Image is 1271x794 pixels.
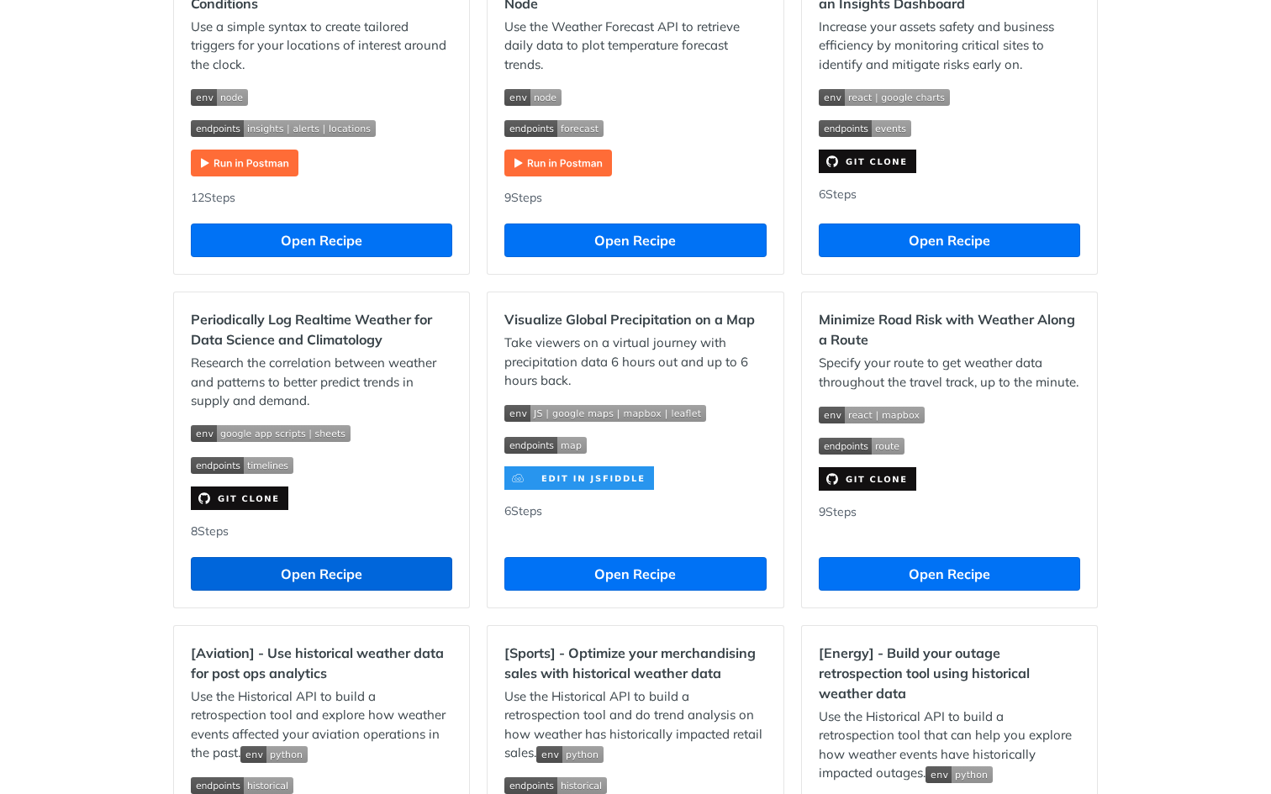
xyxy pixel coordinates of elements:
button: Open Recipe [819,223,1080,257]
div: 9 Steps [819,503,1080,540]
p: Use the Historical API to build a retrospection tool and do trend analysis on how weather has his... [504,687,766,763]
p: Use the Historical API to build a retrospection tool and explore how weather events affected your... [191,687,452,763]
a: Expand image [819,152,916,168]
img: env [191,89,248,106]
button: Open Recipe [191,557,452,591]
span: Expand image [191,455,452,474]
img: env [819,89,950,106]
span: Expand image [240,744,308,760]
span: Expand image [504,403,766,423]
img: clone [504,466,654,490]
button: Open Recipe [504,557,766,591]
img: env [819,407,925,423]
h2: [Energy] - Build your outage retrospection tool using historical weather data [819,643,1080,703]
div: 6 Steps [819,186,1080,207]
img: env [504,89,562,106]
p: Increase your assets safety and business efficiency by monitoring critical sites to identify and ... [819,18,1080,75]
h2: [Aviation] - Use historical weather data for post ops analytics [191,643,452,683]
img: env [240,746,308,763]
img: env [504,405,706,422]
img: clone [191,486,288,510]
a: Expand image [191,489,288,505]
img: endpoint [191,777,293,794]
p: Use the Historical API to build a retrospection tool that can help you explore how weather events... [819,707,1080,783]
img: Run in Postman [191,150,298,176]
button: Open Recipe [504,223,766,257]
span: Expand image [191,87,452,106]
h2: Periodically Log Realtime Weather for Data Science and Climatology [191,309,452,350]
a: Expand image [504,469,654,485]
span: Expand image [926,765,993,781]
p: Research the correlation between weather and patterns to better predict trends in supply and demand. [191,354,452,411]
h2: Visualize Global Precipitation on a Map [504,309,766,329]
span: Expand image [819,87,1080,106]
span: Expand image [504,118,766,138]
div: 12 Steps [191,189,452,207]
span: Expand image [504,434,766,454]
img: endpoint [504,120,604,137]
a: Expand image [819,470,916,486]
p: Use a simple syntax to create tailored triggers for your locations of interest around the clock. [191,18,452,75]
h2: Minimize Road Risk with Weather Along a Route [819,309,1080,350]
img: env [926,766,993,783]
img: Run in Postman [504,150,612,176]
h2: [Sports] - Optimize your merchandising sales with historical weather data [504,643,766,683]
img: endpoint [191,457,293,474]
img: endpoint [504,777,607,794]
span: Expand image [819,118,1080,138]
img: endpoint [819,438,904,455]
span: Expand image [191,423,452,443]
button: Open Recipe [819,557,1080,591]
span: Expand image [536,744,604,760]
img: env [536,746,604,763]
img: endpoint [191,120,376,137]
span: Expand image [504,87,766,106]
p: Specify your route to get weather data throughout the travel track, up to the minute. [819,354,1080,392]
div: 9 Steps [504,189,766,207]
a: Expand image [504,154,612,170]
img: env [191,425,351,442]
img: endpoint [819,120,911,137]
img: endpoint [504,437,587,454]
p: Use the Weather Forecast API to retrieve daily data to plot temperature forecast trends. [504,18,766,75]
div: 8 Steps [191,523,452,540]
p: Take viewers on a virtual journey with precipitation data 6 hours out and up to 6 hours back. [504,334,766,391]
div: 6 Steps [504,502,766,540]
a: Expand image [191,154,298,170]
span: Expand image [191,118,452,138]
span: Expand image [819,404,1080,423]
button: Open Recipe [191,223,452,257]
img: clone [819,150,916,173]
span: Expand image [819,436,1080,455]
img: clone [819,467,916,491]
